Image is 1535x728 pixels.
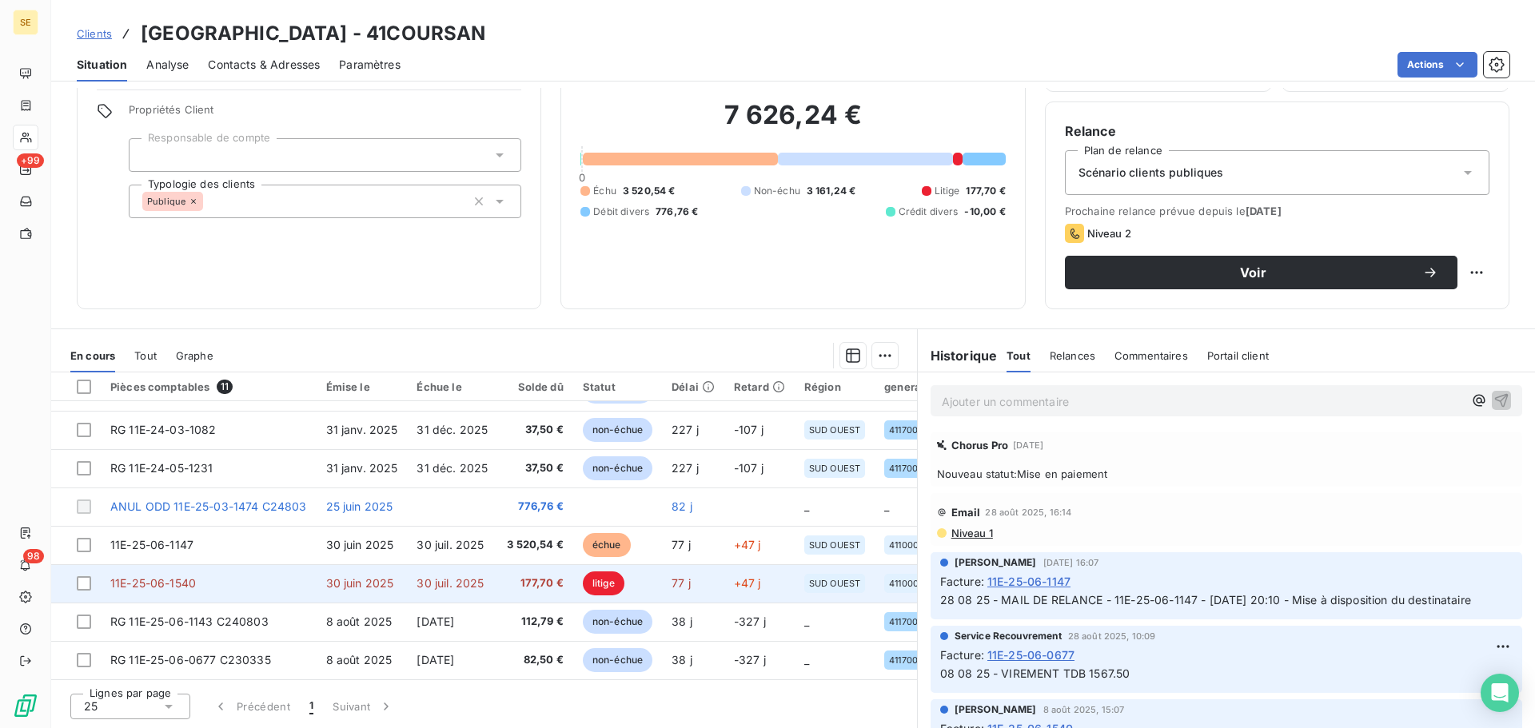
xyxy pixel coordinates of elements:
[672,538,691,551] span: 77 j
[940,573,984,590] span: Facture :
[583,456,652,480] span: non-échue
[672,576,691,590] span: 77 j
[804,380,865,393] div: Région
[110,615,269,628] span: RG 11E-25-06-1143 C240803
[1246,205,1282,217] span: [DATE]
[1065,256,1457,289] button: Voir
[326,576,394,590] span: 30 juin 2025
[142,148,155,162] input: Ajouter une valeur
[326,423,398,436] span: 31 janv. 2025
[889,579,930,588] span: 41100004
[804,499,809,513] span: _
[507,380,564,393] div: Solde dû
[176,349,213,362] span: Graphe
[323,690,404,723] button: Suivant
[672,615,692,628] span: 38 j
[77,26,112,42] a: Clients
[1007,349,1031,362] span: Tout
[129,103,521,125] span: Propriétés Client
[583,610,652,634] span: non-échue
[1397,52,1477,78] button: Actions
[326,653,393,666] span: 8 août 2025
[1078,165,1224,181] span: Scénario clients publiques
[13,10,38,35] div: SE
[326,538,394,551] span: 30 juin 2025
[734,461,764,475] span: -107 j
[326,499,393,513] span: 25 juin 2025
[146,57,189,73] span: Analyse
[110,380,307,394] div: Pièces comptables
[889,425,929,435] span: 41170004
[889,463,929,473] span: 41170004
[951,439,1009,452] span: Chorus Pro
[1481,674,1519,712] div: Open Intercom Messenger
[918,346,998,365] h6: Historique
[1084,266,1422,279] span: Voir
[987,573,1071,590] span: 11E-25-06-1147
[734,653,766,666] span: -327 j
[623,184,676,198] span: 3 520,54 €
[672,380,715,393] div: Délai
[326,615,393,628] span: 8 août 2025
[1065,205,1489,217] span: Prochaine relance prévue depuis le
[593,184,616,198] span: Échu
[672,499,692,513] span: 82 j
[935,184,960,198] span: Litige
[672,461,699,475] span: 227 j
[507,422,564,438] span: 37,50 €
[884,380,979,393] div: generalAccountId
[950,527,993,539] span: Niveau 1
[110,576,196,590] span: 11E-25-06-1540
[809,425,860,435] span: SUD OUEST
[300,690,323,723] button: 1
[804,653,809,666] span: _
[110,423,217,436] span: RG 11E-24-03-1082
[507,614,564,630] span: 112,79 €
[889,617,929,627] span: 41170004
[583,380,652,393] div: Statut
[417,615,454,628] span: [DATE]
[507,575,564,591] span: 177,70 €
[203,690,300,723] button: Précédent
[734,380,785,393] div: Retard
[417,576,484,590] span: 30 juil. 2025
[955,702,1037,717] span: [PERSON_NAME]
[593,205,649,219] span: Débit divers
[326,380,398,393] div: Émise le
[583,648,652,672] span: non-échue
[672,423,699,436] span: 227 j
[1043,705,1125,714] span: 8 août 2025, 15:07
[339,57,401,73] span: Paramètres
[809,540,860,550] span: SUD OUEST
[583,418,652,442] span: non-échue
[134,349,157,362] span: Tout
[807,184,856,198] span: 3 161,24 €
[208,57,320,73] span: Contacts & Adresses
[1013,440,1043,450] span: [DATE]
[966,184,1005,198] span: 177,70 €
[507,652,564,668] span: 82,50 €
[884,499,889,513] span: _
[110,653,271,666] span: RG 11E-25-06-0677 C230335
[203,194,216,209] input: Ajouter une valeur
[987,646,1074,663] span: 11E-25-06-0677
[734,538,761,551] span: +47 j
[1065,121,1489,141] h6: Relance
[1068,631,1156,641] span: 28 août 2025, 10:09
[964,205,1005,219] span: -10,00 €
[110,538,193,551] span: 11E-25-06-1147
[110,499,307,513] span: ANUL ODD 11E-25-03-1474 C24803
[754,184,800,198] span: Non-échu
[326,461,398,475] span: 31 janv. 2025
[580,99,1005,147] h2: 7 626,24 €
[940,646,984,663] span: Facture :
[147,197,185,206] span: Publique
[672,653,692,666] span: 38 j
[77,57,127,73] span: Situation
[734,615,766,628] span: -327 j
[734,576,761,590] span: +47 j
[13,693,38,718] img: Logo LeanPay
[804,615,809,628] span: _
[1087,227,1131,240] span: Niveau 2
[583,533,631,557] span: échue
